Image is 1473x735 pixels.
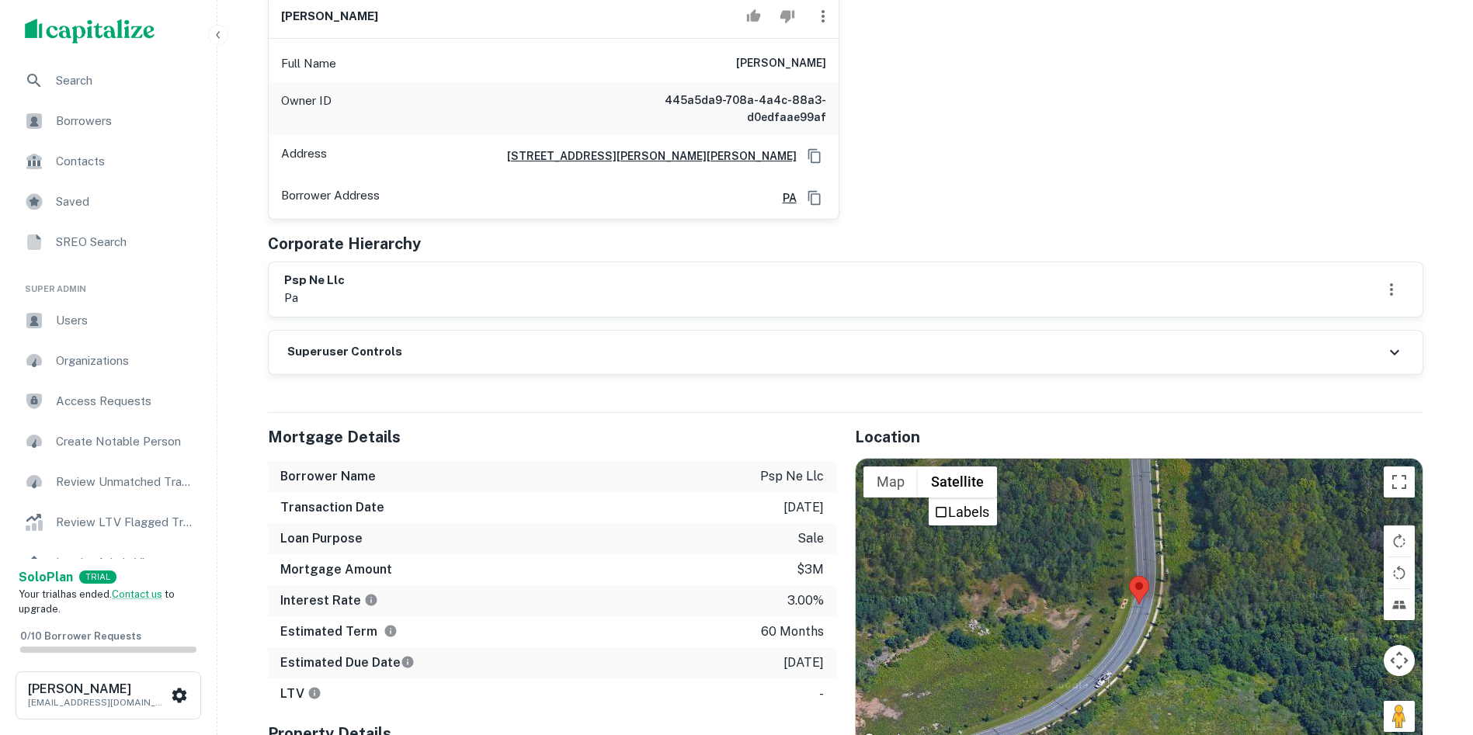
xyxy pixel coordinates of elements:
li: Labels [930,499,995,524]
span: Saved [56,192,195,211]
a: Search [12,62,204,99]
p: $3m [797,560,824,579]
span: Search [56,71,195,90]
a: SoloPlan [19,568,73,587]
button: Show satellite imagery [918,466,997,498]
span: Access Requests [56,392,195,411]
a: Organizations [12,342,204,380]
p: 60 months [761,622,824,641]
span: SREO Search [56,233,195,251]
h6: Estimated Due Date [280,654,415,672]
p: 3.00% [787,591,824,610]
strong: Solo Plan [19,570,73,584]
button: [PERSON_NAME][EMAIL_ADDRESS][DOMAIN_NAME] [16,671,201,719]
button: Show street map [863,466,918,498]
a: Lender Admin View [12,544,204,581]
h6: Mortgage Amount [280,560,392,579]
span: Users [56,311,195,330]
h6: Superuser Controls [287,343,402,361]
svg: Term is based on a standard schedule for this type of loan. [384,624,398,638]
a: Users [12,302,204,339]
span: Create Notable Person [56,432,195,451]
p: [DATE] [783,654,824,672]
a: Contact us [112,588,162,600]
ul: Show satellite imagery [929,498,997,525]
button: Tilt map [1384,589,1415,620]
button: Toggle fullscreen view [1384,466,1415,498]
p: Full Name [281,54,336,73]
p: Borrower Address [281,186,380,210]
svg: LTVs displayed on the website are for informational purposes only and may be reported incorrectly... [307,686,321,700]
li: Super Admin [12,264,204,302]
p: psp ne llc [760,467,824,486]
span: Review LTV Flagged Transactions [56,513,195,532]
h5: Location [855,425,1423,449]
span: 0 / 10 Borrower Requests [20,630,141,642]
p: pa [284,289,345,307]
a: SREO Search [12,224,204,261]
a: Review LTV Flagged Transactions [12,504,204,541]
h6: Loan Purpose [280,529,363,548]
svg: The interest rates displayed on the website are for informational purposes only and may be report... [364,593,378,607]
button: Rotate map clockwise [1384,525,1415,556]
button: Rotate map counterclockwise [1384,557,1415,588]
a: Contacts [12,143,204,180]
img: capitalize-logo.png [25,19,155,43]
p: [DATE] [783,498,824,517]
h6: Estimated Term [280,622,398,641]
a: PA [770,189,797,206]
p: sale [797,529,824,548]
h6: Interest Rate [280,591,378,610]
span: Borrowers [56,112,195,130]
button: Accept [740,1,767,32]
p: Address [281,144,327,168]
div: TRIAL [79,570,116,584]
a: Review Unmatched Transactions [12,463,204,501]
h5: Corporate Hierarchy [268,232,421,255]
h6: LTV [280,685,321,703]
h6: Borrower Name [280,467,376,486]
button: Copy Address [803,186,826,210]
button: Drag Pegman onto the map to open Street View [1384,701,1415,732]
span: Contacts [56,152,195,171]
h6: [PERSON_NAME] [281,8,378,26]
button: Map camera controls [1384,645,1415,676]
button: Copy Address [803,144,826,168]
a: Create Notable Person [12,423,204,460]
label: Labels [948,504,989,520]
p: - [819,685,824,703]
p: [EMAIL_ADDRESS][DOMAIN_NAME] [28,695,168,709]
iframe: Chat Widget [1395,611,1473,685]
button: Reject [773,1,801,32]
a: Borrowers [12,102,204,140]
span: Lender Admin View [56,553,195,572]
a: [STREET_ADDRESS][PERSON_NAME][PERSON_NAME] [495,147,797,165]
h6: psp ne llc [284,272,345,289]
h6: [PERSON_NAME] [736,54,826,73]
h5: Mortgage Details [268,425,836,449]
h6: [PERSON_NAME] [28,683,168,695]
a: Access Requests [12,383,204,420]
span: Your trial has ended. to upgrade. [19,588,175,615]
p: Owner ID [281,92,332,126]
h6: Transaction Date [280,498,384,517]
span: Organizations [56,352,195,370]
a: Saved [12,183,204,220]
svg: Estimate is based on a standard schedule for this type of loan. [401,655,415,669]
span: Review Unmatched Transactions [56,473,195,491]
